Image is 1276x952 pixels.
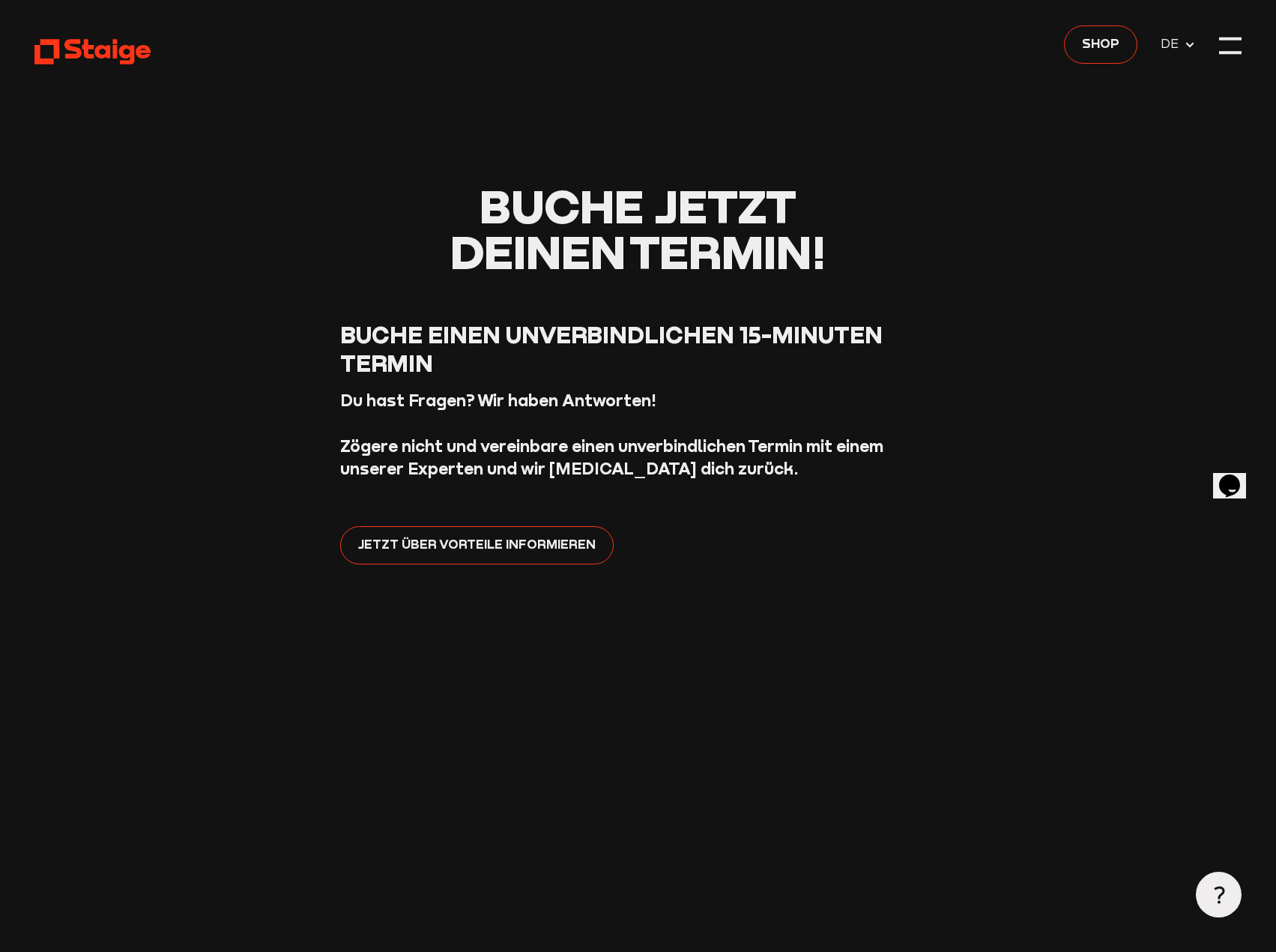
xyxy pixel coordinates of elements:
strong: Du hast Fragen? Wir haben Antworten! [340,390,656,410]
a: Shop [1064,25,1137,64]
span: Buche jetzt deinen Termin! [450,177,826,280]
span: Jetzt über Vorteile informieren [358,534,596,555]
span: Shop [1082,34,1119,54]
a: Jetzt über Vorteile informieren [340,526,614,565]
span: Buche einen unverbindlichen 15-Minuten Termin [340,320,883,377]
iframe: chat widget [1213,454,1261,498]
strong: Zögere nicht und vereinbare einen unverbindlichen Termin mit einem unserer Experten und wir [MEDI... [340,436,883,479]
span: DE [1161,34,1185,54]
